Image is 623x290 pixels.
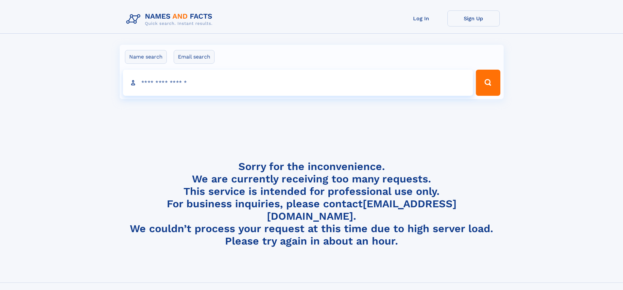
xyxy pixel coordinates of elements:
[125,50,167,64] label: Name search
[124,160,500,247] h4: Sorry for the inconvenience. We are currently receiving too many requests. This service is intend...
[124,10,218,28] img: Logo Names and Facts
[395,10,447,26] a: Log In
[123,70,473,96] input: search input
[447,10,500,26] a: Sign Up
[476,70,500,96] button: Search Button
[267,197,457,222] a: [EMAIL_ADDRESS][DOMAIN_NAME]
[174,50,215,64] label: Email search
